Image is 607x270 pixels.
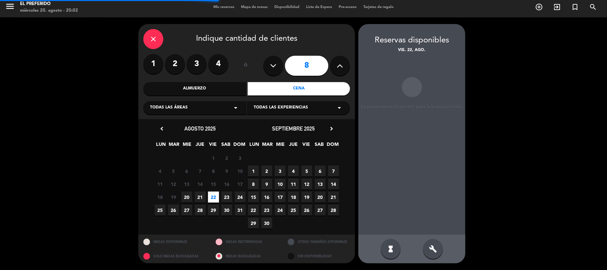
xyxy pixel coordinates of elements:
[358,47,465,54] div: vie. 22, ago.
[20,7,78,14] div: miércoles 20. agosto - 20:02
[195,166,206,177] span: 7
[168,205,179,216] span: 26
[208,153,219,164] span: 1
[315,205,326,216] span: 27
[181,179,192,190] span: 13
[272,125,315,132] span: septiembre 2025
[301,141,312,152] span: VIE
[169,141,180,152] span: MAR
[235,153,246,164] span: 3
[261,218,272,229] span: 30
[335,5,360,9] span: Pre-acceso
[571,3,579,11] i: turned_in_not
[182,141,193,152] span: MIE
[328,166,339,177] span: 7
[248,82,350,95] div: Cena
[165,54,185,74] label: 2
[20,1,78,7] div: El Preferido
[138,235,211,249] div: MESAS DISPONIBLES
[261,179,272,190] span: 9
[261,205,272,216] span: 23
[261,192,272,203] span: 16
[232,104,240,112] i: arrow_drop_down
[149,35,157,43] i: close
[288,141,299,152] span: JUE
[535,3,543,11] i: add_circle_outline
[238,5,271,9] span: Mapa de mesas
[235,54,257,77] div: ó
[429,245,437,253] i: build
[235,179,246,190] span: 17
[327,141,338,152] span: DOM
[275,179,286,190] span: 10
[195,141,206,152] span: JUE
[328,192,339,203] span: 21
[234,141,245,152] span: DOM
[301,179,312,190] span: 12
[248,205,259,216] span: 22
[155,166,166,177] span: 4
[315,179,326,190] span: 13
[288,166,299,177] span: 4
[221,179,232,190] span: 16
[328,125,335,132] i: chevron_right
[248,166,259,177] span: 1
[275,205,286,216] span: 24
[155,179,166,190] span: 11
[387,245,395,253] i: hourglass_full
[335,104,343,112] i: arrow_drop_down
[5,1,15,14] button: menu
[249,141,260,152] span: LUN
[181,205,192,216] span: 27
[553,3,561,11] i: exit_to_app
[156,141,167,152] span: LUN
[303,5,335,9] span: Lista de Espera
[195,179,206,190] span: 14
[168,166,179,177] span: 5
[138,249,211,263] div: SOLO MESAS BLOQUEADAS
[195,205,206,216] span: 28
[150,104,188,111] span: Todas las áreas
[262,141,273,152] span: MAR
[261,166,272,177] span: 2
[208,141,219,152] span: VIE
[248,218,259,229] span: 29
[235,192,246,203] span: 24
[315,166,326,177] span: 6
[301,166,312,177] span: 5
[211,249,283,263] div: MESAS BLOQUEADAS
[181,192,192,203] span: 20
[358,104,465,109] div: La paciencia es el secreto para la buena comida.
[248,192,259,203] span: 15
[254,104,308,111] span: Todas las experiencias
[210,5,238,9] span: Mis reservas
[168,192,179,203] span: 19
[158,125,165,132] i: chevron_left
[301,205,312,216] span: 26
[314,141,325,152] span: SAB
[187,54,207,74] label: 3
[358,34,465,47] div: Reservas disponibles
[248,179,259,190] span: 8
[235,166,246,177] span: 10
[275,166,286,177] span: 3
[221,153,232,164] span: 2
[168,179,179,190] span: 12
[328,205,339,216] span: 28
[275,141,286,152] span: MIE
[143,29,350,49] div: Indique cantidad de clientes
[221,205,232,216] span: 30
[208,179,219,190] span: 15
[208,54,228,74] label: 4
[589,3,597,11] i: search
[208,166,219,177] span: 8
[328,179,339,190] span: 14
[315,192,326,203] span: 20
[271,5,303,9] span: Disponibilidad
[283,249,355,263] div: SIN DISPONIBILIDAD
[288,179,299,190] span: 11
[275,192,286,203] span: 17
[143,54,163,74] label: 1
[288,192,299,203] span: 18
[211,235,283,249] div: MESAS RESTRINGIDAS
